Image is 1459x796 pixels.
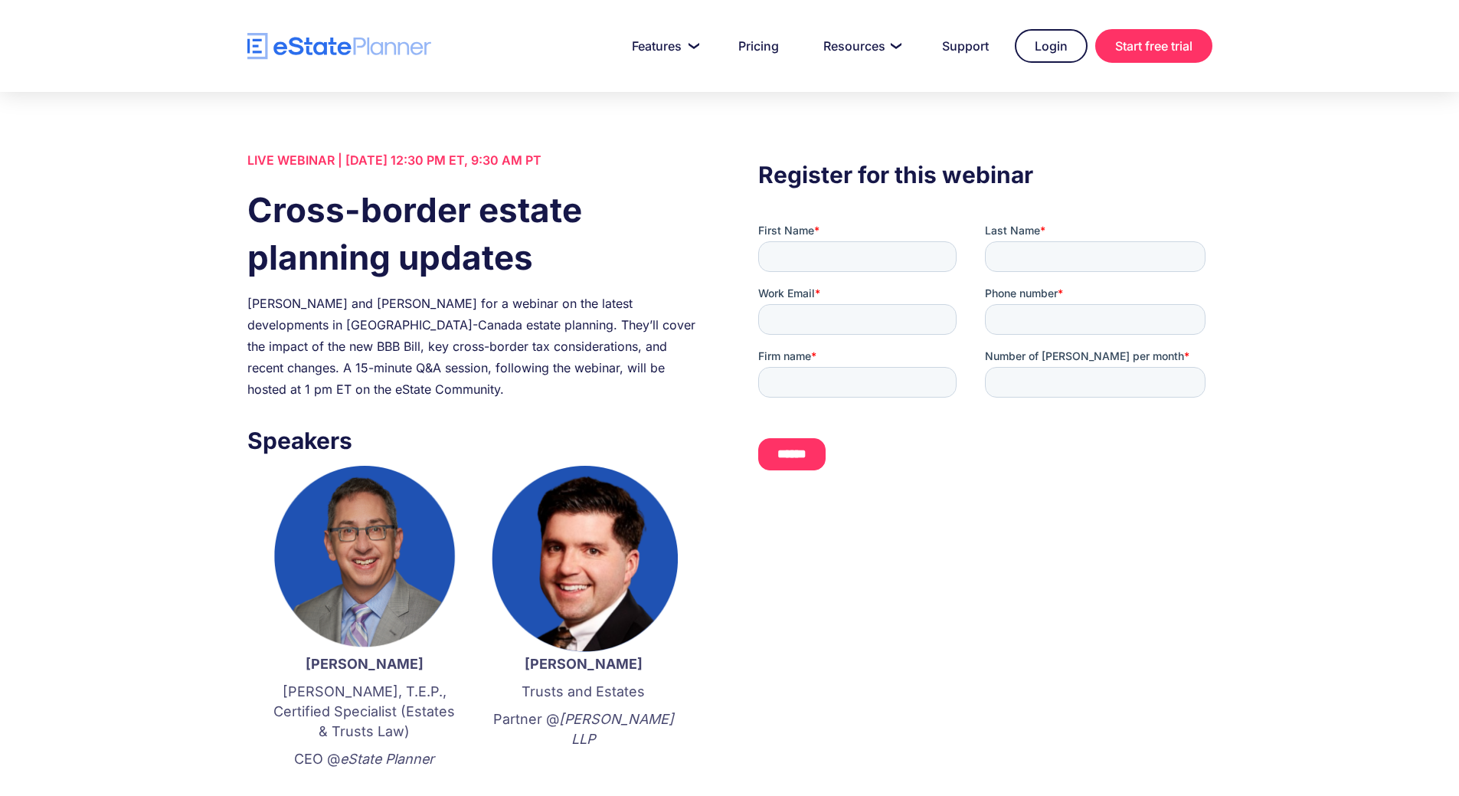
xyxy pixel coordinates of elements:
h3: Register for this webinar [758,157,1212,192]
a: Start free trial [1095,29,1212,63]
div: [PERSON_NAME] and [PERSON_NAME] for a webinar on the latest developments in [GEOGRAPHIC_DATA]-Can... [247,293,701,400]
a: Support [924,31,1007,61]
p: CEO @ [270,749,459,769]
iframe: Form 0 [758,223,1212,483]
a: home [247,33,431,60]
p: ‍ [489,757,678,777]
p: Trusts and Estates [489,682,678,702]
p: Partner @ [489,709,678,749]
a: Features [613,31,712,61]
div: LIVE WEBINAR | [DATE] 12:30 PM ET, 9:30 AM PT [247,149,701,171]
h1: Cross-border estate planning updates [247,186,701,281]
em: eState Planner [340,751,434,767]
strong: [PERSON_NAME] [525,656,643,672]
h3: Speakers [247,423,701,458]
p: [PERSON_NAME], T.E.P., Certified Specialist (Estates & Trusts Law) [270,682,459,742]
strong: [PERSON_NAME] [306,656,424,672]
a: Pricing [720,31,797,61]
em: [PERSON_NAME] LLP [559,711,674,747]
a: Resources [805,31,916,61]
a: Login [1015,29,1088,63]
